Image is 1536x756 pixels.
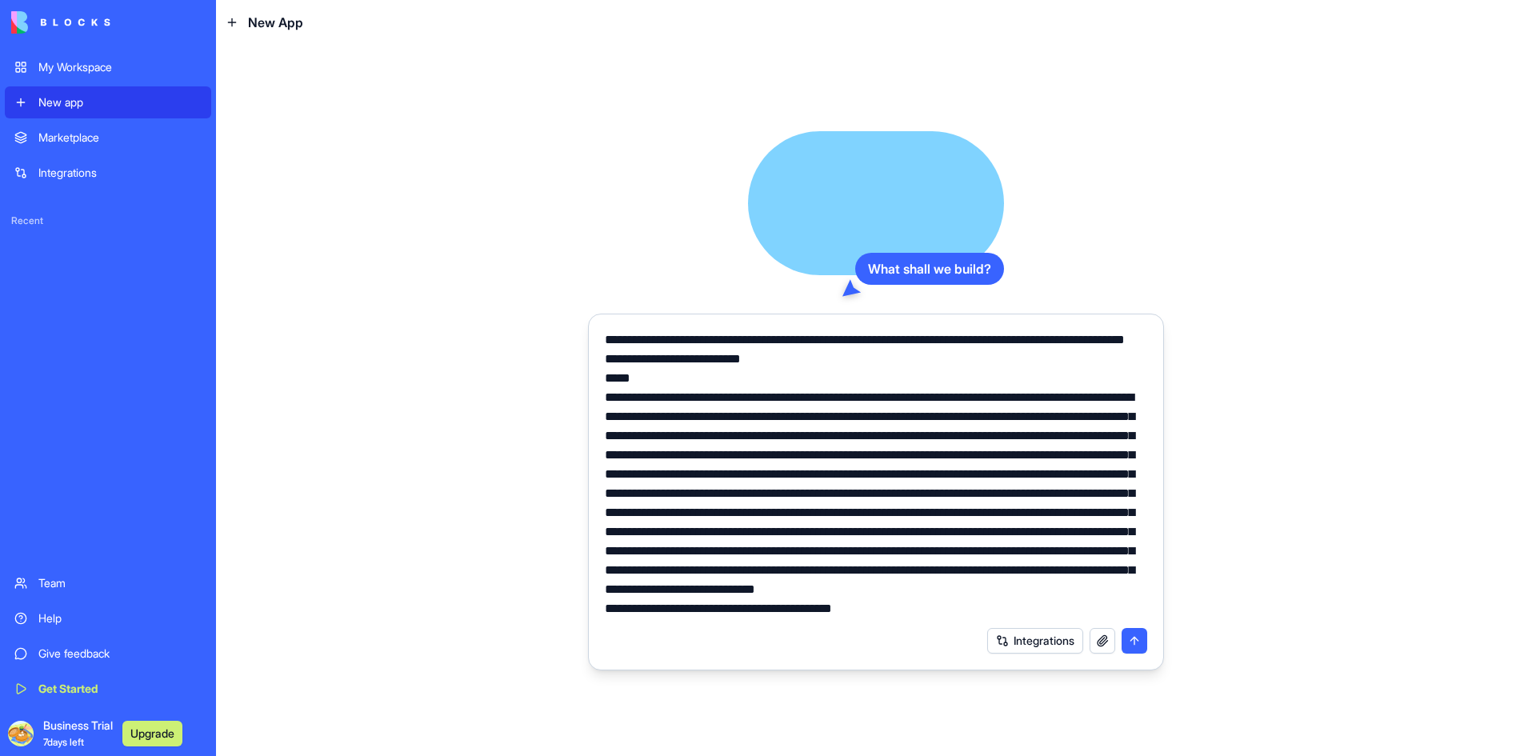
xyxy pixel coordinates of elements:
[38,130,202,146] div: Marketplace
[5,157,211,189] a: Integrations
[5,602,211,634] a: Help
[5,122,211,154] a: Marketplace
[5,86,211,118] a: New app
[11,11,110,34] img: logo
[38,646,202,662] div: Give feedback
[38,59,202,75] div: My Workspace
[38,165,202,181] div: Integrations
[38,94,202,110] div: New app
[122,721,182,746] button: Upgrade
[43,718,113,750] span: Business Trial
[248,13,303,32] span: New App
[5,51,211,83] a: My Workspace
[987,628,1083,654] button: Integrations
[5,567,211,599] a: Team
[38,575,202,591] div: Team
[38,681,202,697] div: Get Started
[855,253,1004,285] div: What shall we build?
[5,673,211,705] a: Get Started
[38,610,202,626] div: Help
[43,736,84,748] span: 7 days left
[8,721,34,746] img: ACg8ocJRJWscaEd0Q2rQ1oVx2xDvp700c6vsQ4UY7mBWXkTFeA-nHho=s96-c
[5,214,211,227] span: Recent
[5,638,211,670] a: Give feedback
